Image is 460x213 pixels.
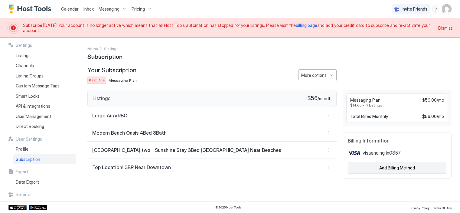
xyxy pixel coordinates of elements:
a: Listing Groups [13,71,76,81]
span: Profile [16,146,28,152]
button: More options [325,164,332,171]
span: Terms Of Use [432,206,452,210]
span: Settings [16,43,32,48]
span: Referral [16,192,31,197]
span: [GEOGRAPHIC_DATA] two · Sunshine Stay 3Bed [GEOGRAPHIC_DATA] Near Beaches [92,147,281,153]
span: $14.00 x 4 Listings [350,103,444,107]
a: Channels [13,61,76,71]
a: Listings [13,51,76,61]
div: Breadcrumb [87,45,98,51]
iframe: Intercom live chat [6,192,21,207]
span: $56.00/mo [422,97,444,103]
div: menu [325,112,332,119]
a: Google Play Store [29,205,47,210]
button: More options [325,146,332,154]
span: Modern Beach Oasis 4Bed 3Bath [92,130,167,136]
span: Channels [16,63,34,68]
span: Your Subscription [87,67,137,74]
span: Smart Locks [16,93,40,99]
div: More options [301,72,327,78]
a: billing page [296,23,317,28]
span: Messaging [99,6,119,12]
button: More options [299,69,337,81]
a: Settings [104,45,119,51]
a: API & Integrations [13,101,76,111]
span: Custom Message Tags [16,83,60,89]
button: Add Billing Method [348,162,446,174]
span: Export [16,169,28,175]
span: Listings [93,95,110,101]
a: Calendar [61,6,79,12]
span: Largo Air/VRBO [92,113,127,119]
a: Privacy Policy [409,204,429,211]
span: Subscription [87,51,122,61]
a: User Management [13,111,76,122]
span: Pricing [132,6,145,12]
a: App Store [8,205,27,210]
a: Subscription [13,154,76,165]
div: menu [299,69,337,81]
a: Custom Message Tags [13,81,76,91]
div: Breadcrumb [104,45,119,51]
span: Top Location! 3BR Near Downtown [92,164,171,170]
div: menu [325,164,332,171]
span: Home [87,46,98,51]
span: Invite Friends [402,6,427,12]
span: User Settings [16,136,42,142]
button: More options [325,129,332,136]
span: User Management [16,114,51,119]
img: visa [348,149,360,157]
a: Terms Of Use [432,204,452,211]
div: menu [432,5,439,13]
span: Listings [16,53,31,58]
div: User profile [442,4,452,14]
span: visa ending in 0357 [363,150,401,156]
span: Privacy Policy [409,206,429,210]
a: Inbox [83,6,94,12]
span: Total Billed Monthly [350,114,388,119]
span: Listing Groups [16,73,44,79]
span: Subscribe [DATE]! [23,23,58,28]
span: © 2025 Host Tools [215,205,242,209]
span: $56 [307,95,318,102]
span: Settings [104,46,119,51]
a: Direct Booking [13,121,76,132]
span: / month [318,96,331,101]
a: Data Export [13,177,76,187]
span: Data Export [16,179,39,185]
span: Past Due [89,77,105,83]
div: Dismiss [438,25,453,31]
span: Calendar [61,6,79,11]
div: menu [325,129,332,136]
span: Subscription [16,157,40,162]
button: More options [325,112,332,119]
a: Host Tools Logo [8,5,54,14]
a: Home [87,45,98,51]
span: API & Integrations [16,103,50,109]
span: Inbox [83,6,94,11]
span: Messaging Plan [350,97,380,103]
div: menu [325,146,332,154]
span: Your account is no longer active which means that all Host Tools automation has stopped for your ... [23,23,435,33]
span: Messaging Plan [109,78,137,83]
div: Add Billing Method [379,165,415,171]
span: Billing Information [348,138,446,144]
a: Profile [13,144,76,154]
span: $56.00 / mo [422,114,444,119]
span: Direct Booking [16,124,44,129]
a: Smart Locks [13,91,76,101]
